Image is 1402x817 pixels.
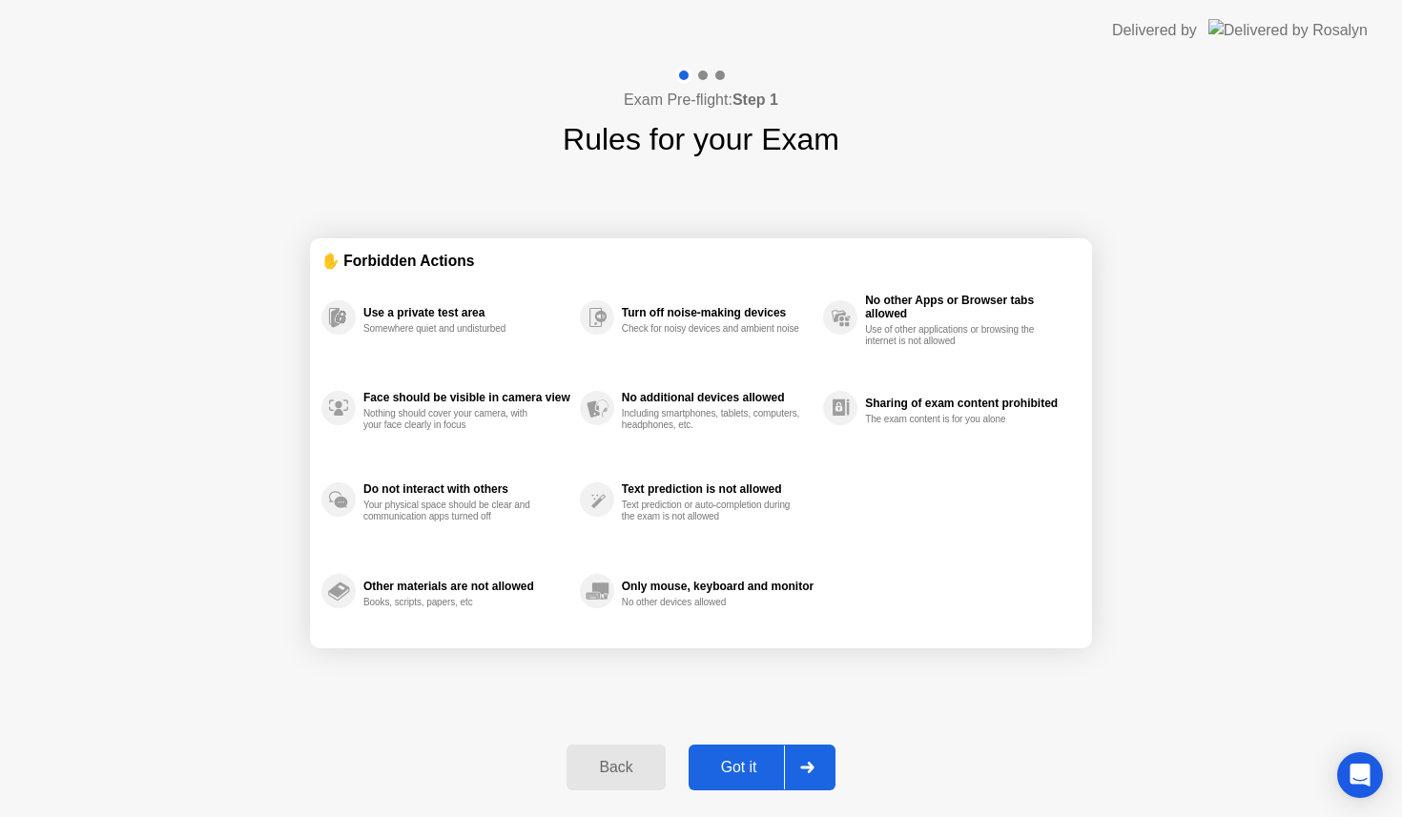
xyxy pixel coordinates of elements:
[363,500,544,522] div: Your physical space should be clear and communication apps turned off
[622,391,814,404] div: No additional devices allowed
[622,580,814,593] div: Only mouse, keyboard and monitor
[363,391,570,404] div: Face should be visible in camera view
[363,408,544,431] div: Nothing should cover your camera, with your face clearly in focus
[363,597,544,608] div: Books, scripts, papers, etc
[567,745,665,790] button: Back
[622,597,802,608] div: No other devices allowed
[622,306,814,319] div: Turn off noise-making devices
[865,324,1045,347] div: Use of other applications or browsing the internet is not allowed
[363,323,544,335] div: Somewhere quiet and undisturbed
[622,482,814,496] div: Text prediction is not allowed
[694,759,784,776] div: Got it
[1337,752,1383,798] div: Open Intercom Messenger
[865,414,1045,425] div: The exam content is for you alone
[622,323,802,335] div: Check for noisy devices and ambient noise
[689,745,835,790] button: Got it
[572,759,659,776] div: Back
[622,500,802,522] div: Text prediction or auto-completion during the exam is not allowed
[363,482,570,496] div: Do not interact with others
[624,89,778,112] h4: Exam Pre-flight:
[321,250,1081,272] div: ✋ Forbidden Actions
[1208,19,1368,41] img: Delivered by Rosalyn
[865,397,1071,410] div: Sharing of exam content prohibited
[732,92,778,108] b: Step 1
[363,306,570,319] div: Use a private test area
[363,580,570,593] div: Other materials are not allowed
[563,116,839,162] h1: Rules for your Exam
[622,408,802,431] div: Including smartphones, tablets, computers, headphones, etc.
[1112,19,1197,42] div: Delivered by
[865,294,1071,320] div: No other Apps or Browser tabs allowed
